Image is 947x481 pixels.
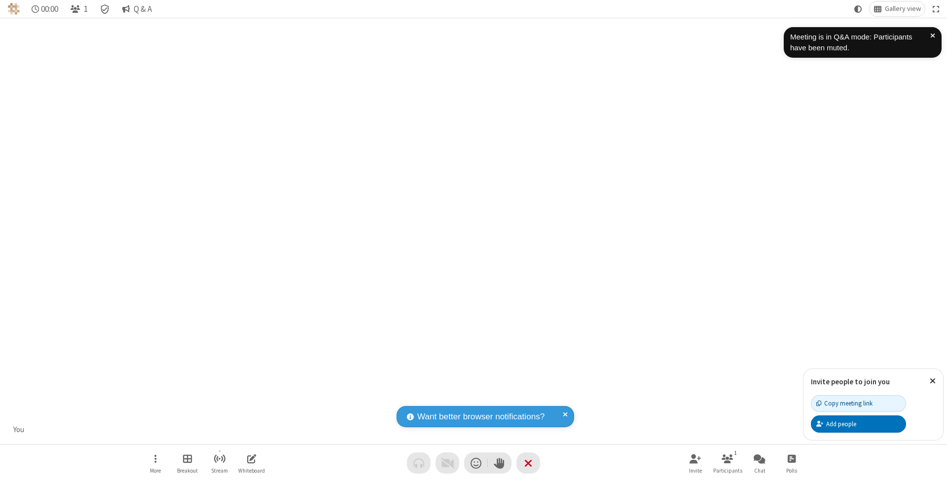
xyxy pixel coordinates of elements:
div: Meeting details Encryption enabled [96,1,114,16]
button: Using system theme [850,1,866,16]
button: Start streaming [205,449,234,477]
button: Add people [811,415,906,432]
button: Raise hand [488,452,511,474]
span: Want better browser notifications? [417,410,545,423]
button: Open menu [141,449,170,477]
button: Open participant list [66,1,92,16]
span: Polls [786,468,797,474]
span: 1 [84,4,88,14]
span: Participants [713,468,742,474]
button: Copy meeting link [811,395,906,412]
span: Chat [754,468,765,474]
span: Breakout [177,468,198,474]
button: Q & A [118,1,156,16]
button: Invite participants (⌘+Shift+I) [681,449,710,477]
img: QA Selenium DO NOT DELETE OR CHANGE [8,3,20,15]
span: Whiteboard [238,468,265,474]
span: Stream [211,468,228,474]
button: Audio problem - check your Internet connection or call by phone [407,452,431,474]
button: Send a reaction [464,452,488,474]
button: Video [436,452,459,474]
span: Gallery view [885,5,921,13]
button: Open participant list [713,449,742,477]
button: Manage Breakout Rooms [173,449,202,477]
button: Fullscreen [929,1,944,16]
button: Open poll [777,449,806,477]
button: Open shared whiteboard [237,449,266,477]
div: 1 [731,448,740,457]
span: Q & A [134,4,152,14]
div: Timer [28,1,63,16]
button: Open chat [745,449,774,477]
div: You [10,424,28,436]
span: More [150,468,161,474]
div: Meeting is in Q&A mode: Participants have been muted. [790,32,930,54]
button: Change layout [870,1,925,16]
span: Invite [689,468,702,474]
button: End or leave meeting [516,452,540,474]
button: Close popover [922,369,943,393]
label: Invite people to join you [811,377,890,386]
div: Copy meeting link [816,399,873,408]
span: 00:00 [41,4,58,14]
